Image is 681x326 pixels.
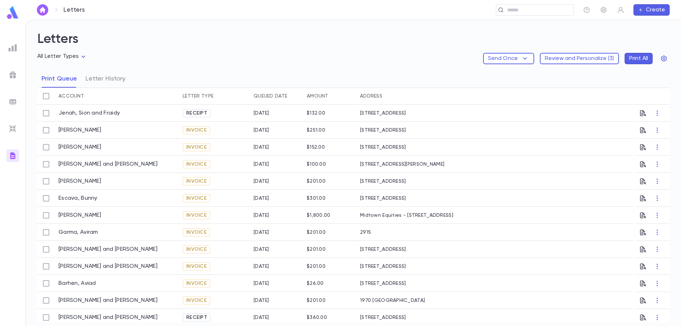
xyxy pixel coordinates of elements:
button: Preview [640,278,647,289]
div: [STREET_ADDRESS] [356,258,481,275]
button: Print All [625,53,653,64]
span: Invoice [183,230,210,235]
div: [STREET_ADDRESS] [356,173,481,190]
span: Invoice [183,281,210,286]
div: $201.00 [307,178,326,184]
div: $201.00 [307,298,326,303]
div: $152.00 [307,144,325,150]
a: [PERSON_NAME] and [PERSON_NAME] [59,263,158,270]
div: 8/27/2025 [254,230,269,235]
div: 2915 [356,224,481,241]
div: [STREET_ADDRESS] [356,122,481,139]
p: Letters [63,6,85,14]
button: Preview [640,312,647,323]
div: Queued Date [250,88,303,105]
span: Receipt [183,110,210,116]
button: Preview [640,142,647,153]
span: Invoice [183,212,210,218]
img: batches_grey.339ca447c9d9533ef1741baa751efc33.svg [9,98,17,106]
button: Print Queue [41,70,77,88]
div: $26.00 [307,281,324,286]
div: All Letter Types [37,51,88,62]
img: reports_grey.c525e4749d1bce6a11f5fe2a8de1b229.svg [9,44,17,52]
a: [PERSON_NAME] and [PERSON_NAME] [59,314,158,321]
div: 8/27/2025 [254,315,269,320]
div: $201.00 [307,247,326,252]
div: 8/27/2025 [254,247,269,252]
div: [STREET_ADDRESS] [356,105,481,122]
img: imports_grey.530a8a0e642e233f2baf0ef88e8c9fcb.svg [9,125,17,133]
button: Preview [640,244,647,255]
img: home_white.a664292cf8c1dea59945f0da9f25487c.svg [38,7,47,13]
span: Invoice [183,264,210,269]
button: Preview [640,107,647,119]
button: Letter History [85,70,126,88]
div: Amount [303,88,356,105]
div: 8/27/2025 [254,195,269,201]
span: Invoice [183,161,210,167]
a: Escava, Bunny [59,195,98,202]
button: Review and Personalize (3) [540,53,619,64]
div: $301.00 [307,195,326,201]
div: Amount [307,88,328,105]
a: [PERSON_NAME] and [PERSON_NAME] [59,297,158,304]
a: Barhen, Aviad [59,280,96,287]
div: 8/27/2025 [254,161,269,167]
span: Invoice [183,298,210,303]
button: Preview [640,261,647,272]
a: [PERSON_NAME] [59,127,101,134]
button: Preview [640,295,647,306]
div: $251.00 [307,127,325,133]
button: Preview [640,193,647,204]
div: $100.00 [307,161,326,167]
img: logo [6,6,20,20]
button: Preview [640,159,647,170]
img: campaigns_grey.99e729a5f7ee94e3726e6486bddda8f1.svg [9,71,17,79]
div: $360.00 [307,315,327,320]
div: 8/27/2025 [254,178,269,184]
span: All Letter Types [37,54,79,59]
div: $1,800.00 [307,212,331,218]
div: [STREET_ADDRESS] [356,309,481,326]
img: letters_gradient.3eab1cb48f695cfc331407e3924562ea.svg [9,151,17,160]
a: Garma, Aviram [59,229,98,236]
div: Account [59,88,84,105]
a: [PERSON_NAME] [59,178,101,185]
span: Invoice [183,178,210,184]
div: [STREET_ADDRESS] [356,241,481,258]
div: 8/27/2025 [254,144,269,150]
div: $132.00 [307,110,325,116]
div: 8/27/2025 [254,281,269,286]
button: Send Once [483,53,534,64]
div: Address [360,88,382,105]
div: [STREET_ADDRESS] [356,190,481,207]
span: Invoice [183,195,210,201]
div: 8/27/2025 [254,212,269,218]
button: Preview [640,176,647,187]
button: Create [633,4,670,16]
span: Invoice [183,144,210,150]
div: [STREET_ADDRESS] [356,275,481,292]
a: Jenah, Sion and Fraidy [59,110,120,117]
span: Invoice [183,127,210,133]
div: 8/27/2025 [254,127,269,133]
span: Receipt [183,315,210,320]
h2: Letters [37,32,670,53]
span: Invoice [183,247,210,252]
div: 8/27/2025 [254,298,269,303]
button: Preview [640,210,647,221]
div: Letter Type [179,88,250,105]
div: Address [356,88,481,105]
div: 1970 [GEOGRAPHIC_DATA] [356,292,481,309]
div: 8/27/2025 [254,264,269,269]
div: 8/26/2025 [254,110,269,116]
a: [PERSON_NAME] and [PERSON_NAME] [59,161,158,168]
div: [STREET_ADDRESS] [356,139,481,156]
div: Midtown Equities - [STREET_ADDRESS] [356,207,481,224]
button: Preview [640,125,647,136]
div: Letter Type [183,88,214,105]
div: Account [55,88,179,105]
div: $201.00 [307,230,326,235]
div: Queued Date [254,88,287,105]
div: [STREET_ADDRESS][PERSON_NAME] [356,156,481,173]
